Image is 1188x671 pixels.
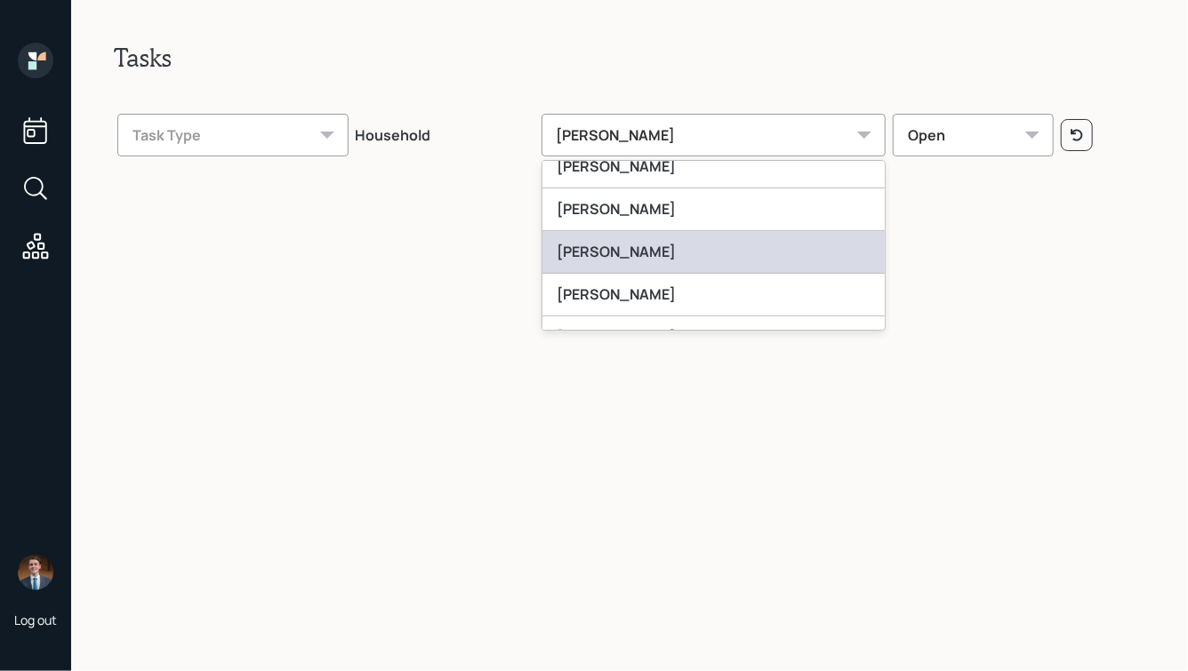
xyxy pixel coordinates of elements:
[117,114,349,156] div: Task Type
[114,43,1145,73] h2: Tasks
[542,274,886,316] div: [PERSON_NAME]
[542,231,886,274] div: [PERSON_NAME]
[352,101,538,164] th: Household
[542,146,886,188] div: [PERSON_NAME]
[893,114,1054,156] div: Open
[542,316,886,359] div: [PERSON_NAME]
[18,555,53,590] img: hunter_neumayer.jpg
[14,611,57,628] div: Log out
[542,114,887,156] div: [PERSON_NAME]
[542,188,886,231] div: [PERSON_NAME]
